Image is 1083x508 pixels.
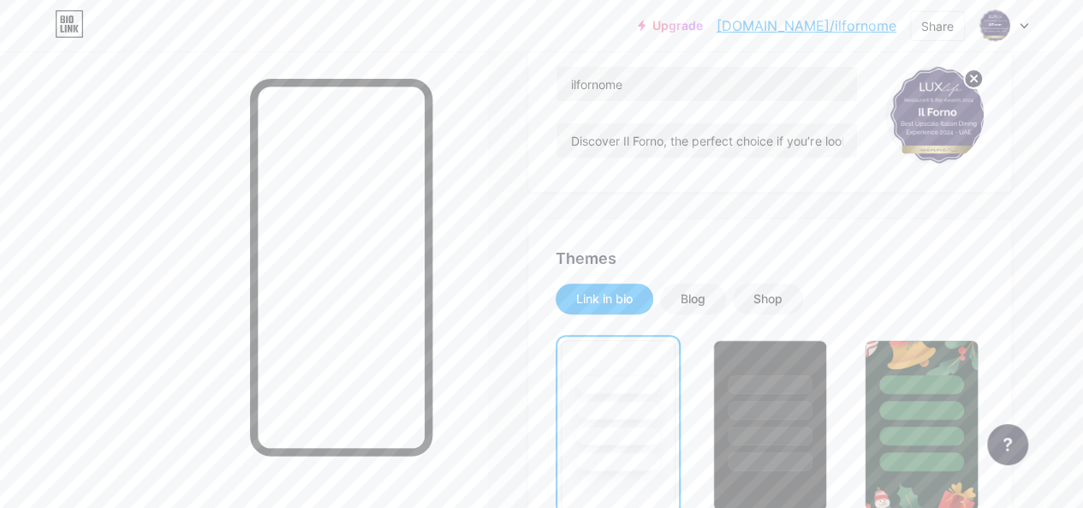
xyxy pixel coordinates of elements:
div: Themes [556,247,984,270]
div: Link in bio [576,290,633,308]
div: Share [921,17,954,35]
div: Blog [681,290,705,308]
img: ilfornome [978,9,1010,42]
a: Upgrade [638,19,703,33]
input: Name [556,67,857,101]
input: Bio [556,123,857,158]
a: [DOMAIN_NAME]/ilfornome [717,15,896,36]
div: Shop [753,290,782,308]
img: ilfornome [885,66,984,164]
